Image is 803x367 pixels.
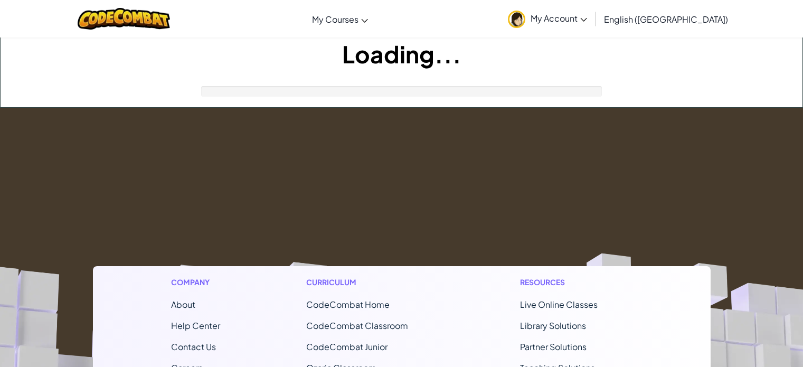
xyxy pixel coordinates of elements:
[307,5,373,33] a: My Courses
[520,341,587,352] a: Partner Solutions
[171,320,220,331] a: Help Center
[1,37,802,70] h1: Loading...
[78,8,170,30] img: CodeCombat logo
[520,320,586,331] a: Library Solutions
[312,14,358,25] span: My Courses
[171,277,220,288] h1: Company
[306,341,388,352] a: CodeCombat Junior
[171,341,216,352] span: Contact Us
[306,277,434,288] h1: Curriculum
[171,299,195,310] a: About
[306,320,408,331] a: CodeCombat Classroom
[306,299,390,310] span: CodeCombat Home
[599,5,733,33] a: English ([GEOGRAPHIC_DATA])
[520,277,632,288] h1: Resources
[508,11,525,28] img: avatar
[604,14,728,25] span: English ([GEOGRAPHIC_DATA])
[520,299,598,310] a: Live Online Classes
[503,2,592,35] a: My Account
[531,13,587,24] span: My Account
